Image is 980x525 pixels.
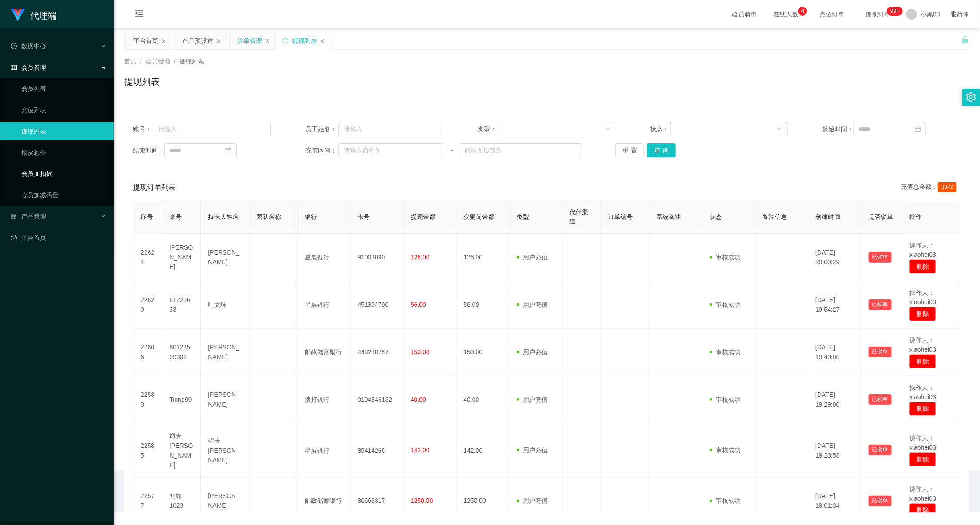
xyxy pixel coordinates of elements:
[464,349,483,356] font: 150.00
[357,498,385,505] font: 80663317
[208,301,227,308] font: 叶文珠
[605,126,610,133] i: 图标： 下
[909,452,936,466] button: 删除
[869,347,892,357] button: 已锁单
[464,213,495,220] font: 变更前金额
[208,213,239,220] font: 持卡人姓名
[961,36,969,44] i: 图标： 解锁
[866,11,890,18] font: 提现订单
[306,147,337,154] font: 充值区间：
[523,497,548,504] font: 用户充值
[777,126,783,133] i: 图标： 下
[169,432,193,469] font: 姆夫[PERSON_NAME]
[773,11,798,18] font: 在线人数
[174,58,176,65] font: /
[909,503,936,517] button: 删除
[464,396,479,403] font: 40.00
[292,37,317,44] font: 提现列表
[305,396,329,403] font: 渣打银行
[909,337,936,353] font: 操作人：xiaohei03
[716,254,741,261] font: 审核成功
[141,391,154,408] font: 22588
[357,301,388,308] font: 451894790
[650,125,669,133] font: 状态：
[909,259,936,274] button: 删除
[208,437,239,463] font: 姆夫[PERSON_NAME]
[798,7,807,16] sup: 4
[815,442,840,458] font: [DATE] 19:23:58
[124,0,154,29] i: 图标: 菜单折叠
[815,391,840,408] font: [DATE] 19:29:00
[411,396,426,403] font: 40.00
[141,213,153,220] font: 序号
[763,213,788,220] font: 备注信息
[320,39,325,44] i: 图标： 关闭
[909,213,922,220] font: 操作
[237,37,262,44] font: 注单管理
[716,396,741,403] font: 审核成功
[411,497,433,504] font: 1250.00
[732,11,757,18] font: 会员购单
[133,147,164,154] font: 结束时间：
[716,497,741,504] font: 审核成功
[815,493,840,509] font: [DATE] 19:01:34
[305,254,329,261] font: 星展银行
[338,143,443,157] input: 请输入简单为
[357,349,388,356] font: 448288757
[305,498,342,505] font: 邮政储蓄银行
[869,496,892,506] button: 已锁单
[909,289,936,306] font: 操作人：xiaohei03
[869,445,892,455] button: 已锁单
[21,43,46,50] font: 数据中心
[357,447,385,454] font: 89414266
[951,11,957,17] i: 图标: 全球
[815,213,840,220] font: 创建时间
[909,435,936,451] font: 操作人：xiaohei03
[869,213,894,220] font: 是否锁单
[909,384,936,400] font: 操作人：xiaohei03
[517,213,529,220] font: 类型
[169,396,192,403] font: Tiong99
[357,396,392,403] font: 0104346132
[615,143,644,157] button: 重置
[523,447,548,454] font: 用户充值
[909,486,936,502] font: 操作人：xiaohei03
[140,58,142,65] font: /
[890,8,899,14] font: 99+
[464,254,483,261] font: 126.00
[901,183,938,190] font: 充值总金额：
[133,184,176,191] font: 提现订单列表
[30,11,57,20] font: 代理端
[801,8,804,14] font: 4
[608,213,633,220] font: 订单编号
[11,229,106,247] a: 图标：仪表板平台首页
[141,442,154,458] font: 22585
[647,143,676,157] button: 查询
[523,301,548,308] font: 用户充值
[179,58,204,65] font: 提现列表
[21,213,46,220] font: 产品管理
[208,391,239,408] font: [PERSON_NAME]
[716,447,741,454] font: 审核成功
[819,11,844,18] font: 充值订单
[357,213,370,220] font: 卡号
[464,301,479,308] font: 56.00
[338,122,443,136] input: 请输入
[169,244,193,270] font: [PERSON_NAME]
[169,296,190,313] font: 61226633
[716,301,741,308] font: 审核成功
[208,344,239,360] font: [PERSON_NAME]
[909,402,936,416] button: 删除
[21,101,106,119] a: 充值列表
[357,254,385,261] font: 91003890
[133,125,152,133] font: 账号：
[815,296,840,313] font: [DATE] 19:54:27
[141,249,154,266] font: 22624
[11,213,17,219] i: 图标: appstore-o
[141,296,154,313] font: 22620
[141,493,154,509] font: 22577
[957,11,969,18] font: 简体
[411,301,426,308] font: 56.00
[464,447,483,454] font: 142.00
[411,213,435,220] font: 提现金额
